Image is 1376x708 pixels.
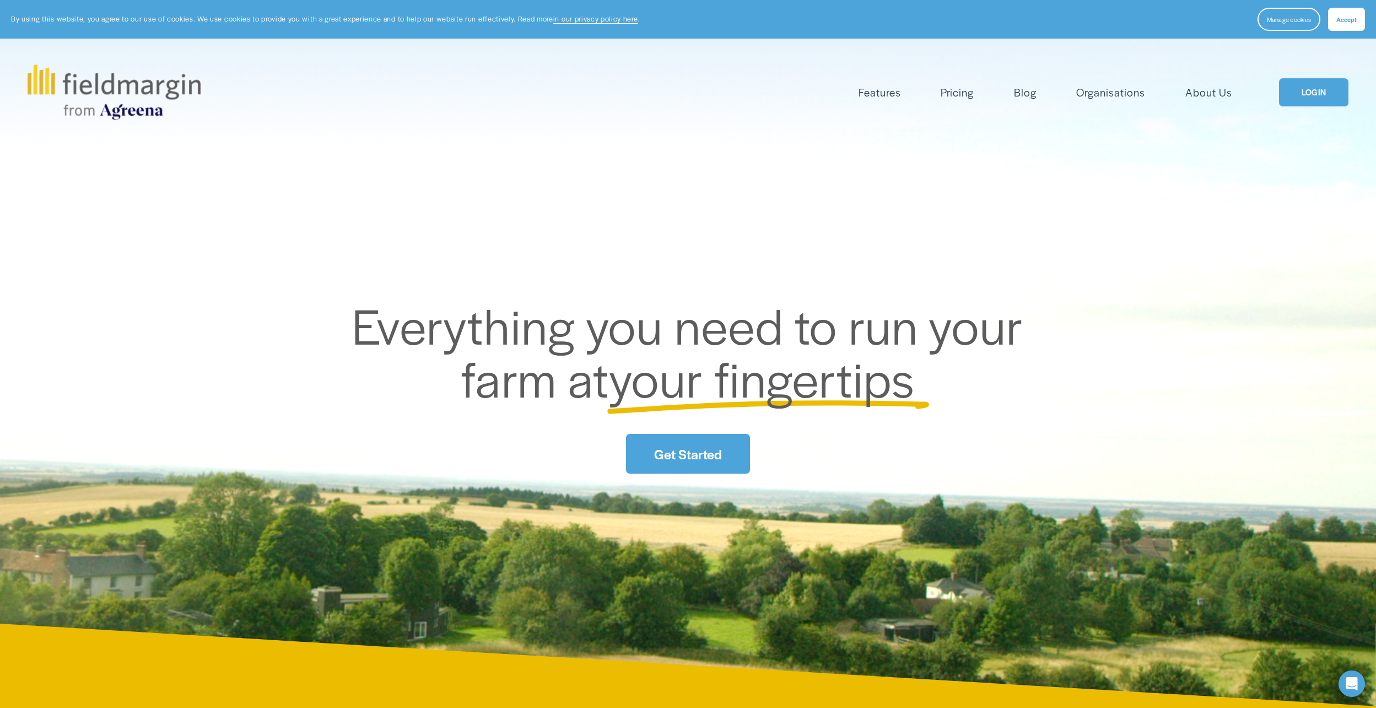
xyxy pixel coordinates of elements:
[626,434,749,473] a: Get Started
[859,83,901,101] a: folder dropdown
[609,343,915,412] span: your fingertips
[1267,15,1311,24] span: Manage cookies
[1336,15,1357,24] span: Accept
[941,83,974,101] a: Pricing
[859,84,901,100] span: Features
[28,65,201,120] img: fieldmargin.com
[1076,83,1145,101] a: Organisations
[1185,83,1232,101] a: About Us
[1014,83,1037,101] a: Blog
[352,290,1035,412] span: Everything you need to run your farm at
[1258,8,1320,31] button: Manage cookies
[1279,78,1348,106] a: LOGIN
[553,14,638,24] a: in our privacy policy here
[1328,8,1365,31] button: Accept
[1339,671,1365,697] div: Open Intercom Messenger
[11,14,640,24] p: By using this website, you agree to our use of cookies. We use cookies to provide you with a grea...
